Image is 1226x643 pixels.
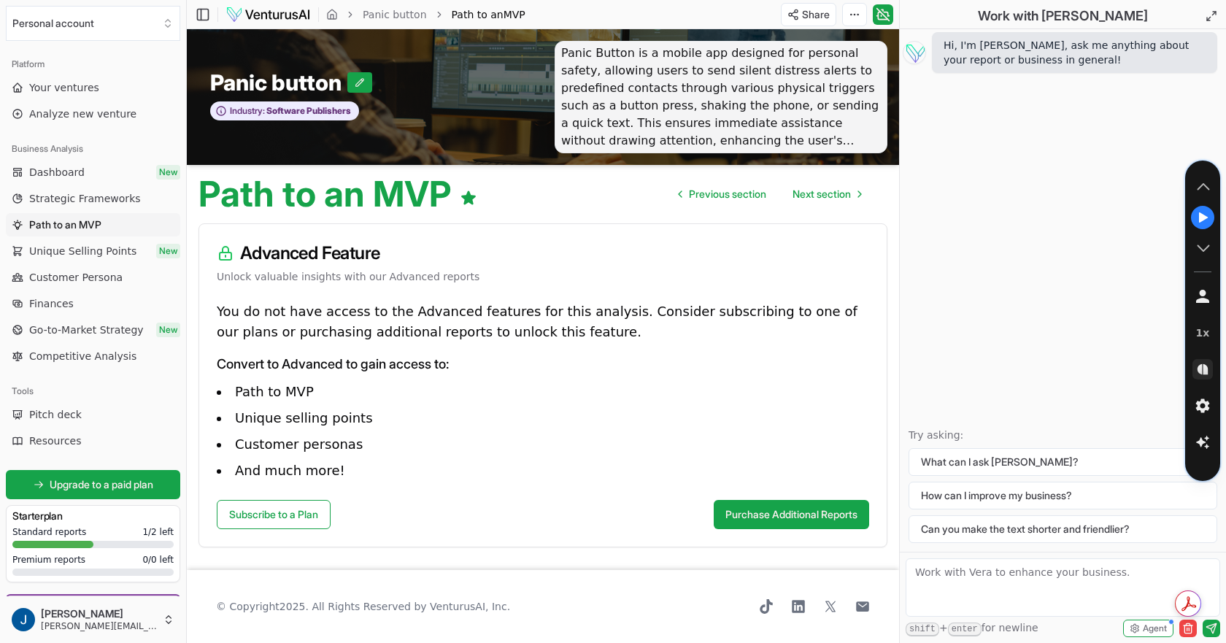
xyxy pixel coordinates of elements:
span: Path to an MVP [29,217,101,232]
button: Industry:Software Publishers [210,101,359,122]
button: What can I ask [PERSON_NAME]? [909,448,1217,476]
a: Customer Persona [6,266,180,289]
a: Pitch deck [6,403,180,426]
span: Unique Selling Points [29,244,136,258]
span: Finances [29,296,74,311]
span: Analyze new venture [29,107,136,121]
span: Competitive Analysis [29,349,136,363]
span: Dashboard [29,165,85,180]
span: [PERSON_NAME][EMAIL_ADDRESS][PERSON_NAME][DOMAIN_NAME] [41,620,157,632]
h2: Work with [PERSON_NAME] [978,6,1148,26]
span: + for newline [906,620,1038,636]
p: Convert to Advanced to gain access to: [217,354,869,374]
span: Hi, I'm [PERSON_NAME], ask me anything about your report or business in general! [944,38,1206,67]
a: Competitive Analysis [6,344,180,368]
span: New [156,165,180,180]
span: 1 / 2 left [142,526,174,538]
a: Resources [6,429,180,453]
span: New [156,244,180,258]
p: Try asking: [909,428,1217,442]
div: Tools [6,380,180,403]
li: Customer personas [217,433,869,456]
a: Strategic Frameworks [6,187,180,210]
span: Panic Button is a mobile app designed for personal safety, allowing users to send silent distress... [555,41,887,153]
a: VenturusAI, Inc [430,601,507,612]
a: Panic button [363,7,426,22]
span: [PERSON_NAME] [41,607,157,620]
h3: Advanced Feature [217,242,869,265]
span: Premium reports [12,554,85,566]
span: Customer Persona [29,270,123,285]
a: Upgrade to a paid plan [6,470,180,499]
span: Path to an [452,9,504,20]
a: Analyze new venture [6,102,180,126]
img: logo [225,6,311,23]
a: DashboardNew [6,161,180,184]
li: Unique selling points [217,407,869,430]
div: Platform [6,53,180,76]
a: Unique Selling PointsNew [6,239,180,263]
a: Finances [6,292,180,315]
a: Path to an MVP [6,213,180,236]
a: Subscribe to a Plan [217,500,331,529]
p: You do not have access to the Advanced features for this analysis. Consider subscribing to one of... [217,301,869,342]
span: New [156,323,180,337]
button: Can you make the text shorter and friendlier? [909,515,1217,543]
h3: Starter plan [12,509,174,523]
span: Previous section [689,187,766,201]
span: Upgrade to a paid plan [50,477,153,492]
kbd: enter [948,623,982,636]
span: Share [802,7,830,22]
button: Select an organization [6,6,180,41]
button: [PERSON_NAME][PERSON_NAME][EMAIL_ADDRESS][PERSON_NAME][DOMAIN_NAME] [6,602,180,637]
span: Panic button [210,69,347,96]
li: And much more! [217,459,869,482]
nav: pagination [667,180,873,209]
span: Pitch deck [29,407,82,422]
a: Your ventures [6,76,180,99]
span: 0 / 0 left [142,554,174,566]
a: Go to next page [781,180,873,209]
span: Path to anMVP [452,7,525,22]
div: Business Analysis [6,137,180,161]
button: Agent [1123,620,1173,637]
span: Industry: [230,105,265,117]
a: Go-to-Market StrategyNew [6,318,180,342]
button: Purchase Additional Reports [714,500,869,529]
span: Resources [29,434,82,448]
img: ACg8ocJ70fdIGrMJrDQLuWLtDVgmmxZvyifWUxnS8ZFwhpio1bHlrw=s96-c [12,608,35,631]
li: Path to MVP [217,380,869,404]
img: Vera [903,41,926,64]
span: Strategic Frameworks [29,191,141,206]
a: Go to previous page [667,180,778,209]
a: CommunityNew [7,596,179,619]
span: © Copyright 2025 . All Rights Reserved by . [216,599,510,614]
button: Share [781,3,836,26]
span: Standard reports [12,526,86,538]
span: Agent [1143,623,1167,634]
nav: breadcrumb [326,7,525,22]
kbd: shift [906,623,939,636]
p: Unlock valuable insights with our Advanced reports [217,269,869,284]
span: Next section [793,187,851,201]
button: How can I improve my business? [909,482,1217,509]
span: Go-to-Market Strategy [29,323,144,337]
span: Your ventures [29,80,99,95]
h1: Path to an MVP [198,177,477,212]
span: Software Publishers [265,105,351,117]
